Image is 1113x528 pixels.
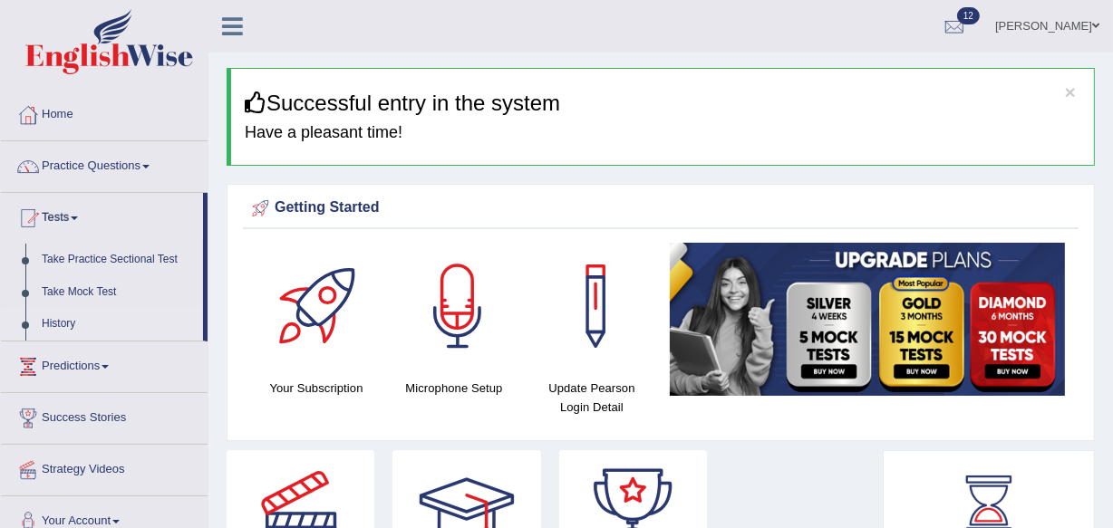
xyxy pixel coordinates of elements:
a: Predictions [1,341,208,387]
img: small5.jpg [670,243,1065,396]
div: Getting Started [247,195,1074,222]
a: Take Mock Test [34,276,203,309]
a: History [34,308,203,341]
h3: Successful entry in the system [245,91,1080,115]
h4: Update Pearson Login Detail [532,379,652,417]
a: Success Stories [1,393,208,438]
h4: Have a pleasant time! [245,124,1080,142]
a: Strategy Videos [1,445,208,490]
h4: Microphone Setup [394,379,514,398]
h4: Your Subscription [256,379,376,398]
button: × [1065,82,1076,101]
span: 12 [957,7,980,24]
a: Home [1,90,208,135]
a: Tests [1,193,203,238]
a: Practice Questions [1,141,208,187]
a: Take Practice Sectional Test [34,244,203,276]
